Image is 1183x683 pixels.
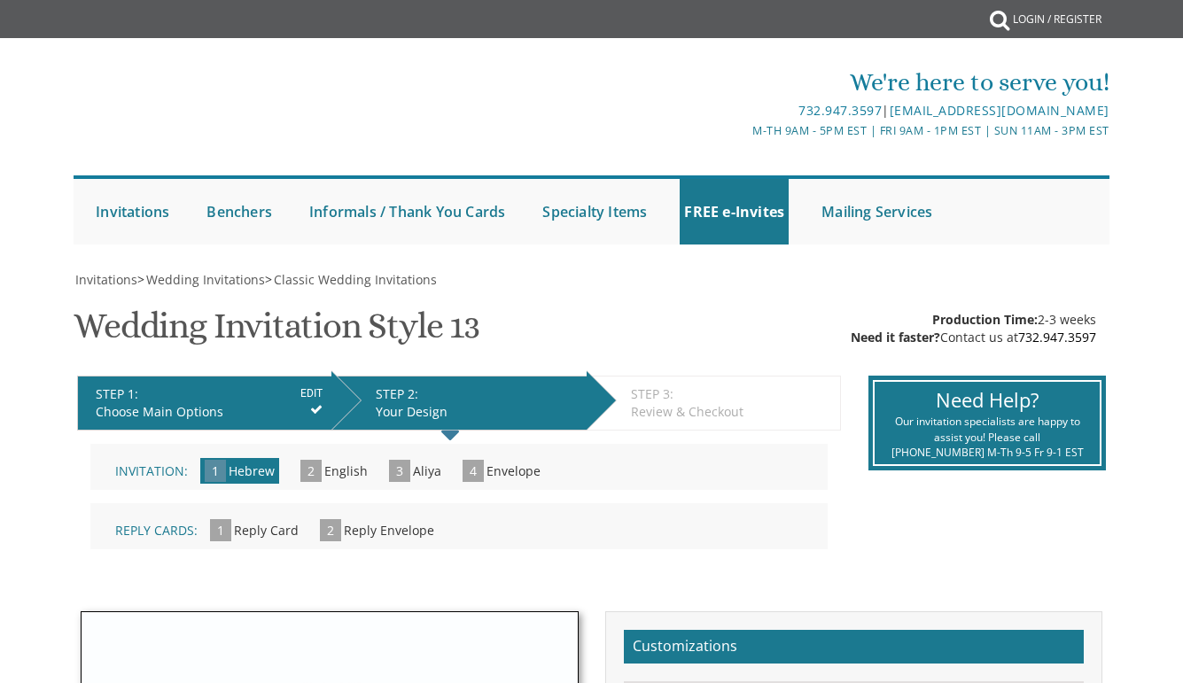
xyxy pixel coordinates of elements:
a: Benchers [202,179,276,244]
span: Reply Envelope [344,522,434,539]
h1: Wedding Invitation Style 13 [74,307,479,359]
span: Classic Wedding Invitations [274,271,437,288]
span: 2 [320,519,341,541]
span: 1 [205,460,226,482]
a: Mailing Services [817,179,937,244]
div: Need Help? [888,386,1086,414]
a: Wedding Invitations [144,271,265,288]
span: > [137,271,265,288]
div: Our invitation specialists are happy to assist you! Please call [PHONE_NUMBER] M-Th 9-5 Fr 9-1 EST [888,414,1086,459]
span: Wedding Invitations [146,271,265,288]
div: STEP 2: [376,385,577,403]
span: 3 [389,460,410,482]
span: Hebrew [229,462,275,479]
div: STEP 1: [96,385,323,403]
a: FREE e-Invites [680,179,789,244]
div: Review & Checkout [631,403,831,421]
span: Invitation: [115,462,188,479]
h2: Customizations [624,630,1085,664]
div: We're here to serve you! [420,65,1109,100]
div: STEP 3: [631,385,831,403]
a: Specialty Items [538,179,651,244]
span: English [324,462,368,479]
span: Need it faster? [851,329,940,345]
span: 2 [300,460,322,482]
div: Your Design [376,403,577,421]
span: Envelope [486,462,541,479]
a: Invitations [91,179,174,244]
span: 1 [210,519,231,541]
span: Invitations [75,271,137,288]
span: Aliya [413,462,441,479]
div: Choose Main Options [96,403,323,421]
div: 2-3 weeks Contact us at [851,311,1096,346]
a: Invitations [74,271,137,288]
a: 732.947.3597 [1018,329,1096,345]
a: Classic Wedding Invitations [272,271,437,288]
div: M-Th 9am - 5pm EST | Fri 9am - 1pm EST | Sun 11am - 3pm EST [420,121,1109,140]
a: [EMAIL_ADDRESS][DOMAIN_NAME] [890,102,1109,119]
span: Reply Cards: [115,522,198,539]
span: Reply Card [234,522,299,539]
span: > [265,271,437,288]
a: 732.947.3597 [798,102,882,119]
input: EDIT [300,385,323,401]
div: | [420,100,1109,121]
span: Production Time: [932,311,1038,328]
a: Informals / Thank You Cards [305,179,510,244]
span: 4 [463,460,484,482]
